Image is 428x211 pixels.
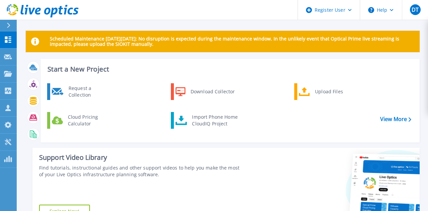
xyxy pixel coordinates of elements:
div: Support Video Library [39,153,240,162]
a: View More [380,116,411,122]
h3: Start a New Project [47,66,411,73]
a: Download Collector [171,83,239,100]
div: Cloud Pricing Calculator [65,114,114,127]
a: Cloud Pricing Calculator [47,112,116,129]
div: Request a Collection [65,85,114,98]
div: Import Phone Home CloudIQ Project [189,114,241,127]
a: Upload Files [294,83,363,100]
div: Download Collector [187,85,238,98]
a: Request a Collection [47,83,116,100]
div: Find tutorials, instructional guides and other support videos to help you make the most of your L... [39,165,240,178]
p: Scheduled Maintenance [DATE][DATE]: No disruption is expected during the maintenance window. In t... [50,36,414,47]
span: DT [412,7,419,12]
div: Upload Files [312,85,361,98]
